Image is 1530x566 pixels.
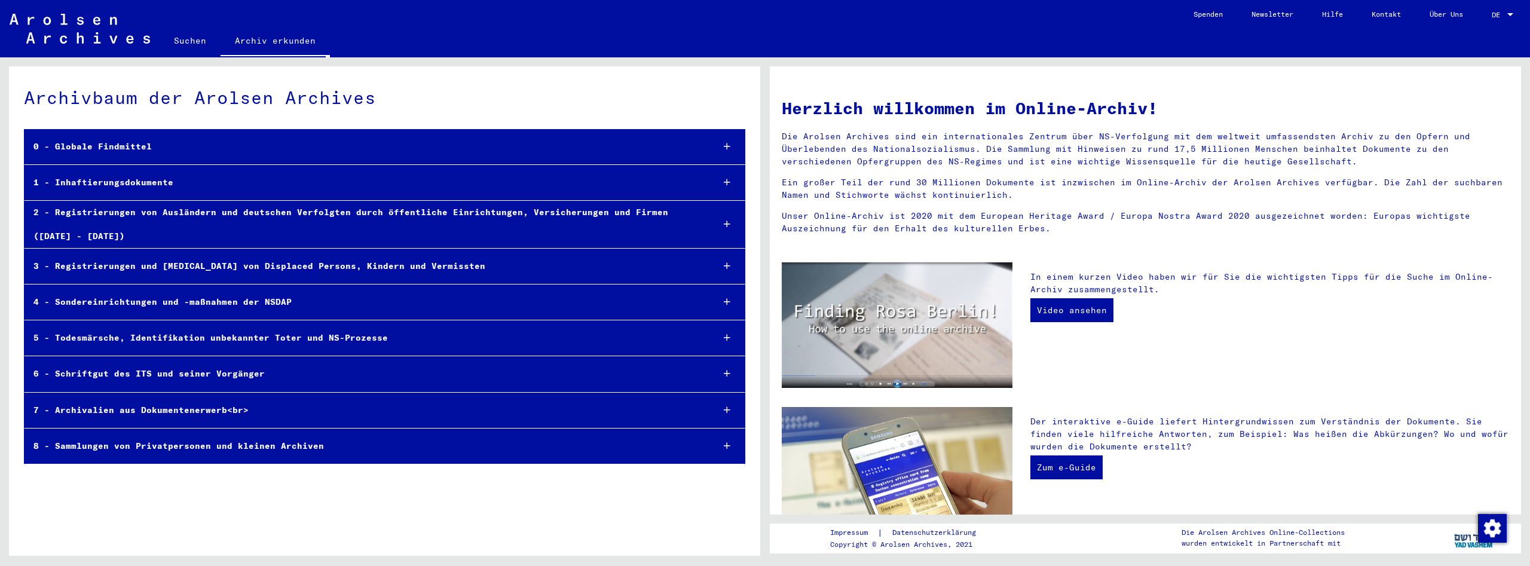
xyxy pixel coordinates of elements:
[782,96,1509,121] h1: Herzlich willkommen im Online-Archiv!
[830,539,990,550] p: Copyright © Arolsen Archives, 2021
[883,527,990,539] a: Datenschutzerklärung
[25,326,703,350] div: 5 - Todesmärsche, Identifikation unbekannter Toter und NS-Prozesse
[10,14,150,44] img: Arolsen_neg.svg
[1182,527,1345,538] p: Die Arolsen Archives Online-Collections
[1452,523,1497,553] img: yv_logo.png
[1030,271,1509,296] p: In einem kurzen Video haben wir für Sie die wichtigsten Tipps für die Suche im Online-Archiv zusa...
[782,176,1509,201] p: Ein großer Teil der rund 30 Millionen Dokumente ist inzwischen im Online-Archiv der Arolsen Archi...
[782,210,1509,235] p: Unser Online-Archiv ist 2020 mit dem European Heritage Award / Europa Nostra Award 2020 ausgezeic...
[782,130,1509,168] p: Die Arolsen Archives sind ein internationales Zentrum über NS-Verfolgung mit dem weltweit umfasse...
[782,262,1012,388] img: video.jpg
[25,362,703,386] div: 6 - Schriftgut des ITS und seiner Vorgänger
[25,255,703,278] div: 3 - Registrierungen und [MEDICAL_DATA] von Displaced Persons, Kindern und Vermissten
[25,290,703,314] div: 4 - Sondereinrichtungen und -maßnahmen der NSDAP
[830,527,877,539] a: Impressum
[1030,298,1113,322] a: Video ansehen
[160,26,221,55] a: Suchen
[24,84,745,111] div: Archivbaum der Arolsen Archives
[1492,11,1505,19] span: DE
[1030,415,1509,453] p: Der interaktive e-Guide liefert Hintergrundwissen zum Verständnis der Dokumente. Sie finden viele...
[25,135,703,158] div: 0 - Globale Findmittel
[25,399,703,422] div: 7 - Archivalien aus Dokumentenerwerb<br>
[25,171,703,194] div: 1 - Inhaftierungsdokumente
[1477,513,1506,542] div: Zustimmung ändern
[221,26,330,57] a: Archiv erkunden
[25,435,703,458] div: 8 - Sammlungen von Privatpersonen und kleinen Archiven
[1182,538,1345,549] p: wurden entwickelt in Partnerschaft mit
[25,201,703,247] div: 2 - Registrierungen von Ausländern und deutschen Verfolgten durch öffentliche Einrichtungen, Vers...
[830,527,990,539] div: |
[1030,455,1103,479] a: Zum e-Guide
[1478,514,1507,543] img: Zustimmung ändern
[782,407,1012,561] img: eguide.jpg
